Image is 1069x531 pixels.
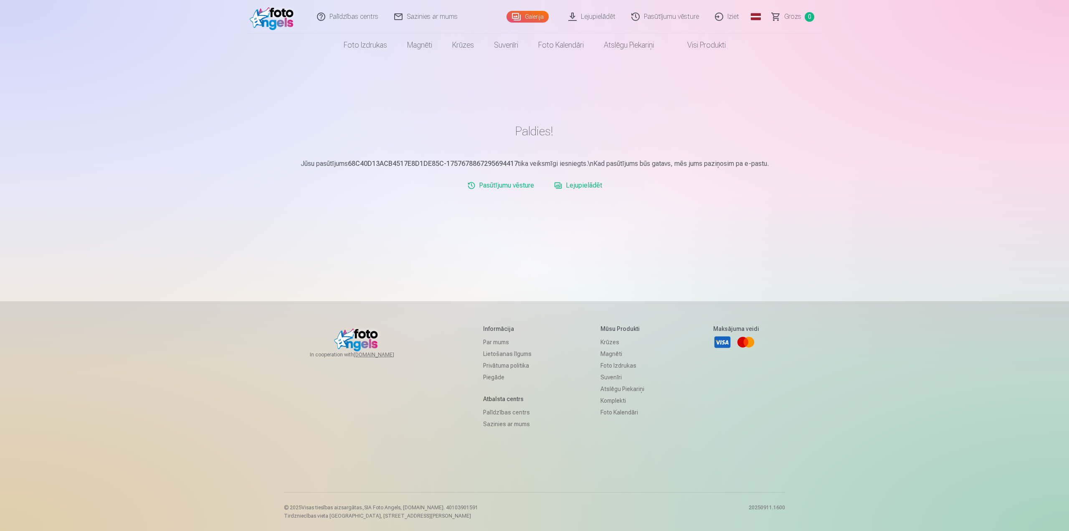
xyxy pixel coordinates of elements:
[600,325,644,333] h5: Mūsu produkti
[364,505,478,511] span: SIA Foto Angels, [DOMAIN_NAME]. 40103901591
[442,33,484,57] a: Krūzes
[284,504,478,511] p: © 2025 Visas tiesības aizsargātas. ,
[291,159,778,169] p: Jūsu pasūtījums tika veiksmīgi iesniegts.\nKad pasūtījums būs gatavs, mēs jums paziņosim pa e-pastu.
[737,333,755,351] a: Mastercard
[713,333,732,351] a: Visa
[594,33,664,57] a: Atslēgu piekariņi
[600,407,644,418] a: Foto kalendāri
[483,325,532,333] h5: Informācija
[600,371,644,383] a: Suvenīri
[600,395,644,407] a: Komplekti
[397,33,442,57] a: Magnēti
[805,12,814,22] span: 0
[348,160,518,168] b: 68C40D13ACB4517E8D1DE85C-1757678867295694417
[483,336,532,348] a: Par mums
[600,336,644,348] a: Krūzes
[291,124,778,139] h1: Paldies!
[551,177,605,194] a: Lejupielādēt
[310,351,414,358] span: In cooperation with
[483,348,532,360] a: Lietošanas līgums
[484,33,528,57] a: Suvenīri
[600,360,644,371] a: Foto izdrukas
[528,33,594,57] a: Foto kalendāri
[664,33,736,57] a: Visi produkti
[507,11,549,23] a: Galerija
[284,513,478,519] p: Tirdzniecības vieta [GEOGRAPHIC_DATA], [STREET_ADDRESS][PERSON_NAME]
[483,418,532,430] a: Sazinies ar mums
[464,177,537,194] a: Pasūtījumu vēsture
[483,360,532,371] a: Privātuma politika
[749,504,785,519] p: 20250911.1600
[784,12,801,22] span: Grozs
[483,371,532,383] a: Piegāde
[354,351,414,358] a: [DOMAIN_NAME]
[600,348,644,360] a: Magnēti
[483,407,532,418] a: Palīdzības centrs
[600,383,644,395] a: Atslēgu piekariņi
[713,325,759,333] h5: Maksājuma veidi
[483,395,532,403] h5: Atbalsta centrs
[334,33,397,57] a: Foto izdrukas
[250,3,298,30] img: /fa1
